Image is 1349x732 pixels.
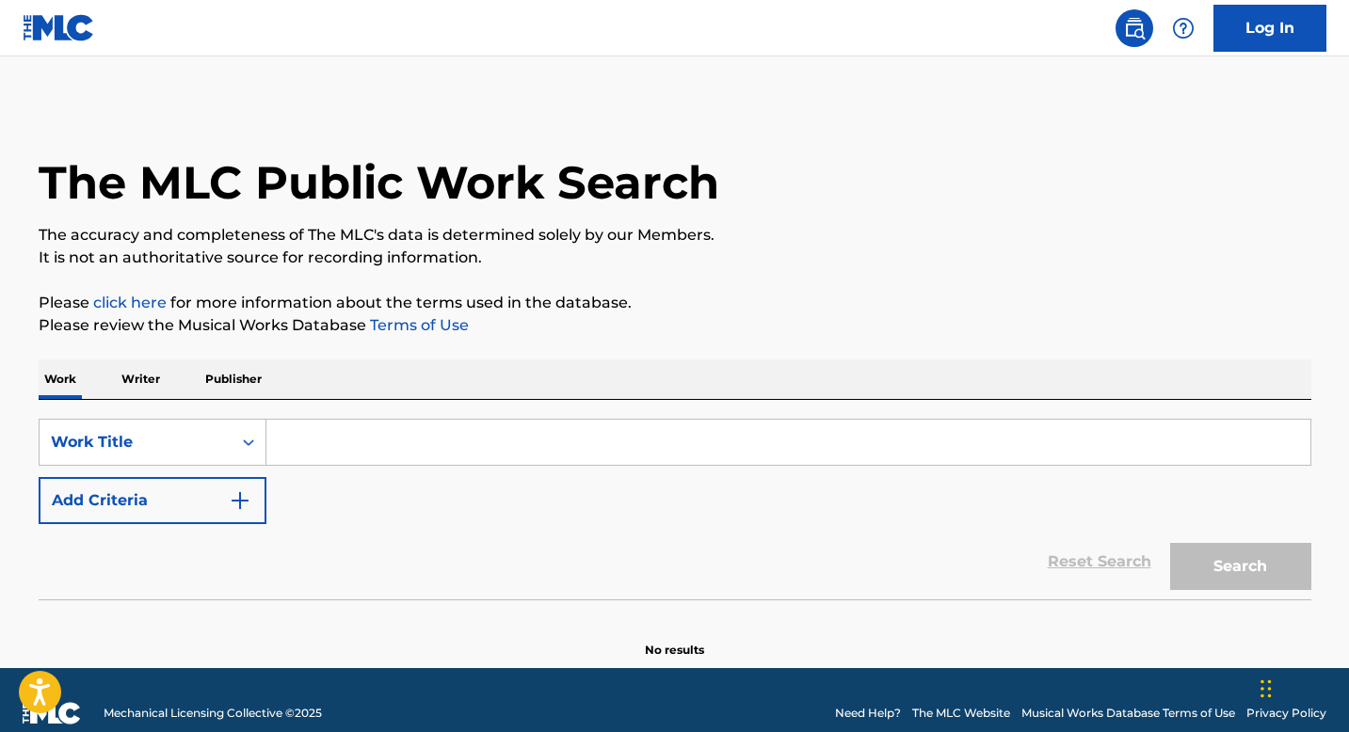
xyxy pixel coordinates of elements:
h1: The MLC Public Work Search [39,154,719,211]
div: Help [1164,9,1202,47]
img: logo [23,702,81,724]
p: It is not an authoritative source for recording information. [39,247,1311,269]
img: help [1172,17,1195,40]
span: Mechanical Licensing Collective © 2025 [104,705,322,722]
a: Need Help? [835,705,901,722]
p: Writer [116,359,166,399]
img: MLC Logo [23,14,95,41]
a: Terms of Use [366,316,469,334]
p: Publisher [200,359,267,399]
p: No results [645,619,704,659]
img: search [1123,17,1146,40]
img: 9d2ae6d4665cec9f34b9.svg [229,489,251,512]
a: click here [93,294,167,311]
div: Work Title [51,431,220,454]
form: Search Form [39,419,1311,599]
div: Drag [1261,660,1272,717]
p: Work [39,359,82,399]
p: The accuracy and completeness of The MLC's data is determined solely by our Members. [39,224,1311,247]
a: The MLC Website [912,705,1010,722]
a: Log In [1213,5,1326,52]
button: Add Criteria [39,477,266,524]
iframe: Chat Widget [1255,642,1349,732]
a: Privacy Policy [1246,705,1326,722]
p: Please review the Musical Works Database [39,314,1311,337]
a: Musical Works Database Terms of Use [1021,705,1235,722]
a: Public Search [1116,9,1153,47]
p: Please for more information about the terms used in the database. [39,292,1311,314]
